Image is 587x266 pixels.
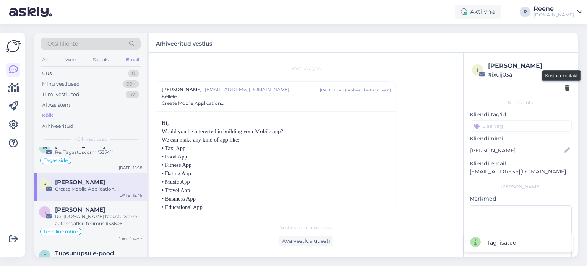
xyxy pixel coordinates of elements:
span: Otsi kliente [47,40,78,48]
div: 99+ [123,80,139,88]
input: Lisa nimi [470,146,563,155]
div: # ixuij03a [488,70,569,79]
span: P [43,181,47,187]
span: [EMAIL_ADDRESS][DOMAIN_NAME] [205,86,320,93]
div: [PERSON_NAME] [470,183,572,190]
div: R [520,7,530,17]
span: Kõik vestlused [74,136,107,143]
div: [DOMAIN_NAME] [533,12,574,18]
div: ( umbes ühe tunni eest ) [345,87,391,93]
input: Lisa tag [470,120,572,132]
span: Tupsunupsu e-pood [55,250,114,257]
div: Minu vestlused [42,80,80,88]
div: [DATE] 15:45 [320,87,344,93]
span: Create Mobile Application...! [162,100,225,107]
div: Vestlus algas [157,65,456,72]
span: Preeti Gupta [55,179,105,186]
div: Tag lisatud [487,239,516,247]
p: Kliendi nimi [470,135,572,143]
small: Kustuta kontakt [545,72,577,79]
span: M [43,145,47,150]
span: Kellele : [162,93,178,99]
label: Arhiveeritud vestlus [156,38,212,48]
div: [DATE] 15:58 [119,165,142,171]
div: AI Assistent [42,101,70,109]
div: Create Mobile Application...! [55,186,142,193]
p: [EMAIL_ADDRESS][DOMAIN_NAME] [470,168,572,176]
p: Märkmed [470,195,572,203]
div: 37 [126,91,139,98]
div: 0 [128,70,139,77]
div: Reene [533,6,574,12]
span: tehniline mure [44,229,78,234]
div: All [41,55,49,65]
span: T [44,253,46,258]
div: [PERSON_NAME] [488,61,569,70]
div: Tiimi vestlused [42,91,79,98]
div: Ava vestlus uuesti [279,236,333,246]
img: Askly Logo [6,39,21,54]
div: Socials [91,55,110,65]
p: Kliendi tag'id [470,111,572,119]
div: Re: [DOMAIN_NAME] tagastusvormi automaatkiri tellimus #33606 [55,213,142,227]
div: Email [125,55,141,65]
span: i [477,67,478,73]
div: Re: Tagastusvorm "33741" [55,149,142,156]
div: Kliendi info [470,99,572,106]
div: [DATE] 15:45 [118,193,142,198]
div: Aktiivne [455,5,501,19]
div: Uus [42,70,52,77]
span: K [43,209,47,215]
span: [PERSON_NAME] [162,86,202,93]
div: Web [64,55,77,65]
span: Kadri Heinväli [55,206,105,213]
p: Kliendi email [470,160,572,168]
div: [DATE] 14:37 [118,236,142,242]
span: Vestlus on arhiveeritud [280,224,332,231]
a: Reene[DOMAIN_NAME] [533,6,582,18]
div: Arhiveeritud [42,122,73,130]
span: Tagasiside [44,158,68,163]
div: Kõik [42,112,53,119]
